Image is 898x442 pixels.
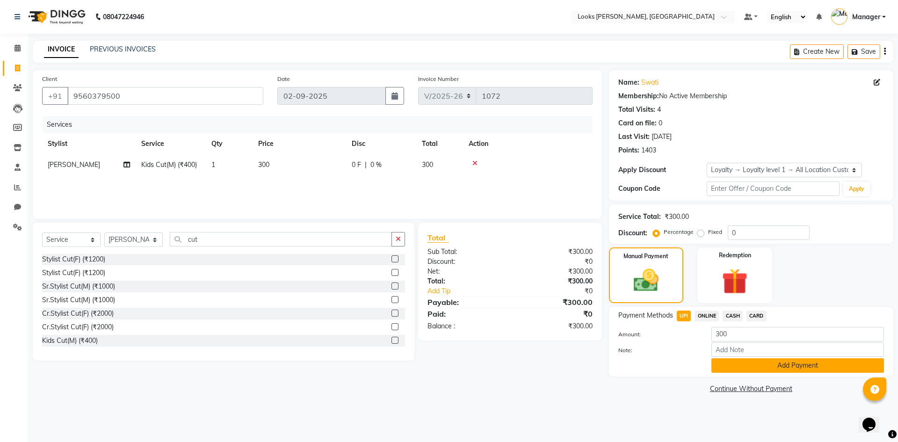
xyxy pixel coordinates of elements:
label: Invoice Number [418,75,459,83]
div: Last Visit: [618,132,650,142]
span: 0 F [352,160,361,170]
span: 1 [211,160,215,169]
button: Add Payment [711,358,884,373]
div: Name: [618,78,639,87]
div: Net: [420,267,510,276]
button: Apply [843,182,870,196]
span: Payment Methods [618,311,673,320]
div: Services [43,116,600,133]
button: Save [847,44,880,59]
input: Amount [711,327,884,341]
div: Kids Cut(M) (₹400) [42,336,98,346]
div: [DATE] [652,132,672,142]
div: Balance : [420,321,510,331]
a: Continue Without Payment [611,384,891,394]
div: Discount: [618,228,647,238]
span: [PERSON_NAME] [48,160,100,169]
iframe: chat widget [859,405,889,433]
div: ₹0 [510,308,599,319]
span: CASH [723,311,743,321]
b: 08047224946 [103,4,144,30]
th: Service [136,133,206,154]
input: Enter Offer / Coupon Code [707,181,840,196]
img: _cash.svg [626,266,666,295]
label: Client [42,75,57,83]
div: ₹300.00 [665,212,689,222]
a: Add Tip [420,286,525,296]
button: +91 [42,87,68,105]
div: Membership: [618,91,659,101]
div: Total: [420,276,510,286]
input: Search or Scan [170,232,392,246]
div: Service Total: [618,212,661,222]
th: Price [253,133,346,154]
div: Apply Discount [618,165,707,175]
span: UPI [677,311,691,321]
a: INVOICE [44,41,79,58]
div: Sub Total: [420,247,510,257]
a: Swati [641,78,659,87]
span: 0 % [370,160,382,170]
div: ₹300.00 [510,321,599,331]
button: Create New [790,44,844,59]
th: Total [416,133,463,154]
span: Total [427,233,449,243]
div: ₹0 [525,286,599,296]
label: Fixed [708,228,722,236]
div: Card on file: [618,118,657,128]
a: PREVIOUS INVOICES [90,45,156,53]
div: Cr.Stylist Cut(F) (₹2000) [42,309,114,319]
label: Manual Payment [623,252,668,261]
span: CARD [746,311,767,321]
div: 4 [657,105,661,115]
label: Percentage [664,228,694,236]
label: Note: [611,346,704,355]
span: | [365,160,367,170]
div: 0 [659,118,662,128]
div: Points: [618,145,639,155]
input: Search by Name/Mobile/Email/Code [67,87,263,105]
div: ₹300.00 [510,297,599,308]
div: Stylist Cut(F) (₹1200) [42,268,105,278]
div: ₹300.00 [510,267,599,276]
div: ₹300.00 [510,276,599,286]
th: Action [463,133,593,154]
div: Cr.Stylist Cut(F) (₹2000) [42,322,114,332]
th: Disc [346,133,416,154]
img: Manager [831,8,847,25]
th: Qty [206,133,253,154]
div: ₹0 [510,257,599,267]
div: Sr.Stylist Cut(M) (₹1000) [42,295,115,305]
label: Date [277,75,290,83]
label: Amount: [611,330,704,339]
span: ONLINE [695,311,719,321]
div: No Active Membership [618,91,884,101]
div: Stylist Cut(F) (₹1200) [42,254,105,264]
span: 300 [258,160,269,169]
span: Manager [852,12,880,22]
div: 1403 [641,145,656,155]
input: Add Note [711,342,884,357]
div: Coupon Code [618,184,707,194]
img: logo [24,4,88,30]
th: Stylist [42,133,136,154]
span: 300 [422,160,433,169]
label: Redemption [719,251,751,260]
div: Total Visits: [618,105,655,115]
img: _gift.svg [714,265,756,297]
div: Payable: [420,297,510,308]
div: ₹300.00 [510,247,599,257]
div: Discount: [420,257,510,267]
span: Kids Cut(M) (₹400) [141,160,197,169]
div: Paid: [420,308,510,319]
div: Sr.Stylist Cut(M) (₹1000) [42,282,115,291]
